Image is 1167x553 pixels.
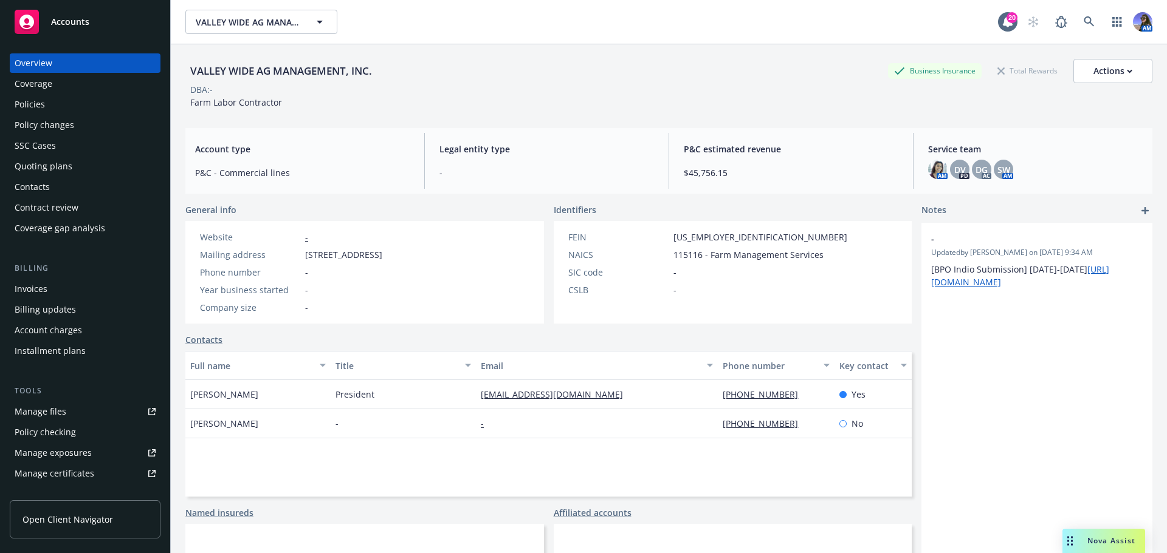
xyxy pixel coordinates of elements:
a: Contract review [10,198,160,217]
a: Search [1077,10,1101,34]
span: SW [997,163,1010,176]
span: Accounts [51,17,89,27]
div: Manage files [15,402,66,421]
a: Affiliated accounts [554,506,632,519]
span: VALLEY WIDE AG MANAGEMENT, INC. [196,16,301,29]
span: - [673,283,676,296]
a: - [481,418,494,429]
div: Contacts [15,177,50,197]
span: Open Client Navigator [22,513,113,526]
div: Business Insurance [888,63,982,78]
span: P&C estimated revenue [684,143,898,155]
a: Policy checking [10,422,160,442]
div: Policies [15,95,45,114]
div: FEIN [568,231,669,243]
button: Phone number [718,351,834,380]
div: Manage claims [15,484,76,504]
span: DG [976,163,988,176]
div: Coverage gap analysis [15,219,105,238]
div: Website [200,231,300,243]
span: No [852,417,863,430]
span: - [931,232,1111,245]
button: Key contact [835,351,912,380]
button: Nova Assist [1062,529,1145,553]
a: Invoices [10,279,160,299]
span: - [305,283,308,296]
span: Updated by [PERSON_NAME] on [DATE] 9:34 AM [931,247,1143,258]
div: Tools [10,385,160,397]
span: $45,756.15 [684,166,898,179]
span: DV [954,163,966,176]
a: Policies [10,95,160,114]
span: Service team [928,143,1143,155]
button: Full name [185,351,331,380]
a: Quoting plans [10,157,160,176]
span: Account type [195,143,410,155]
a: [PHONE_NUMBER] [723,418,808,429]
a: Coverage [10,74,160,93]
div: Account charges [15,321,82,340]
a: - [305,231,308,243]
div: Contract review [15,198,78,217]
span: Identifiers [554,203,596,216]
a: Contacts [185,333,222,346]
a: [EMAIL_ADDRESS][DOMAIN_NAME] [481,388,633,400]
a: Switch app [1105,10,1129,34]
p: [BPO Indio Submission] [DATE]-[DATE] [931,263,1143,288]
button: Email [476,351,718,380]
div: Overview [15,53,52,73]
span: - [439,166,654,179]
a: Overview [10,53,160,73]
span: P&C - Commercial lines [195,166,410,179]
span: Notes [921,203,946,218]
span: [STREET_ADDRESS] [305,248,382,261]
a: Contacts [10,177,160,197]
div: Quoting plans [15,157,72,176]
div: Billing updates [15,300,76,319]
div: SSC Cases [15,136,56,155]
a: Accounts [10,5,160,39]
span: [PERSON_NAME] [190,388,258,401]
div: Title [336,359,458,372]
a: Policy changes [10,115,160,135]
div: Drag to move [1062,529,1078,553]
a: add [1138,203,1152,218]
a: Billing updates [10,300,160,319]
span: President [336,388,374,401]
div: VALLEY WIDE AG MANAGEMENT, INC. [185,63,377,79]
div: Email [481,359,700,372]
div: NAICS [568,248,669,261]
div: Full name [190,359,312,372]
div: Coverage [15,74,52,93]
a: Coverage gap analysis [10,219,160,238]
div: Installment plans [15,341,86,361]
button: VALLEY WIDE AG MANAGEMENT, INC. [185,10,337,34]
a: Named insureds [185,506,253,519]
div: Total Rewards [991,63,1064,78]
span: Farm Labor Contractor [190,97,282,108]
button: Title [331,351,476,380]
div: Company size [200,301,300,314]
div: Invoices [15,279,47,299]
a: Report a Bug [1049,10,1073,34]
img: photo [928,160,948,179]
span: - [305,301,308,314]
a: [PHONE_NUMBER] [723,388,808,400]
a: Account charges [10,321,160,340]
span: [PERSON_NAME] [190,417,258,430]
span: - [305,266,308,279]
span: General info [185,203,236,216]
a: Manage certificates [10,464,160,483]
a: Installment plans [10,341,160,361]
div: SIC code [568,266,669,279]
div: 20 [1007,12,1017,23]
span: Manage exposures [10,443,160,463]
span: 115116 - Farm Management Services [673,248,824,261]
div: CSLB [568,283,669,296]
div: DBA: - [190,83,213,96]
a: Manage files [10,402,160,421]
div: Billing [10,262,160,274]
span: - [673,266,676,279]
button: Actions [1073,59,1152,83]
span: Nova Assist [1087,535,1135,546]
